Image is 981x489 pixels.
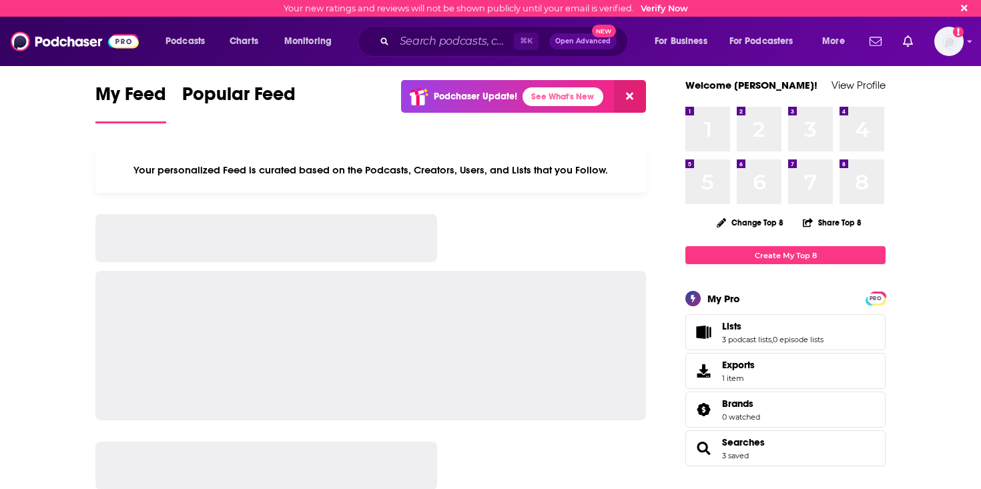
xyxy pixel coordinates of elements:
[822,32,845,51] span: More
[95,83,166,113] span: My Feed
[813,31,862,52] button: open menu
[555,38,611,45] span: Open Advanced
[722,320,824,332] a: Lists
[898,30,918,53] a: Show notifications dropdown
[773,335,824,344] a: 0 episode lists
[275,31,349,52] button: open menu
[722,398,760,410] a: Brands
[864,30,887,53] a: Show notifications dropdown
[655,32,707,51] span: For Business
[514,33,539,50] span: ⌘ K
[690,323,717,342] a: Lists
[690,362,717,380] span: Exports
[709,214,791,231] button: Change Top 8
[722,359,755,371] span: Exports
[722,412,760,422] a: 0 watched
[953,27,964,37] svg: Email not verified
[685,314,886,350] span: Lists
[722,398,753,410] span: Brands
[641,3,688,13] a: Verify Now
[230,32,258,51] span: Charts
[434,91,517,102] p: Podchaser Update!
[394,31,514,52] input: Search podcasts, credits, & more...
[182,83,296,123] a: Popular Feed
[934,27,964,56] span: Logged in as charlottestone
[722,320,741,332] span: Lists
[645,31,724,52] button: open menu
[95,147,646,193] div: Your personalized Feed is curated based on the Podcasts, Creators, Users, and Lists that you Follow.
[690,400,717,419] a: Brands
[11,29,139,54] img: Podchaser - Follow, Share and Rate Podcasts
[370,26,641,57] div: Search podcasts, credits, & more...
[934,27,964,56] img: User Profile
[802,209,862,235] button: Share Top 8
[284,3,688,13] div: Your new ratings and reviews will not be shown publicly until your email is verified.
[549,33,617,49] button: Open AdvancedNew
[722,436,765,448] a: Searches
[868,293,884,303] a: PRO
[722,335,771,344] a: 3 podcast lists
[221,31,266,52] a: Charts
[182,83,296,113] span: Popular Feed
[685,79,817,91] a: Welcome [PERSON_NAME]!
[832,79,886,91] a: View Profile
[685,430,886,466] span: Searches
[166,32,205,51] span: Podcasts
[934,27,964,56] button: Show profile menu
[284,32,332,51] span: Monitoring
[690,439,717,458] a: Searches
[721,31,813,52] button: open menu
[685,392,886,428] span: Brands
[771,335,773,344] span: ,
[685,353,886,389] a: Exports
[685,246,886,264] a: Create My Top 8
[156,31,222,52] button: open menu
[523,87,603,106] a: See What's New
[722,451,749,460] a: 3 saved
[722,374,755,383] span: 1 item
[592,25,616,37] span: New
[95,83,166,123] a: My Feed
[729,32,793,51] span: For Podcasters
[707,292,740,305] div: My Pro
